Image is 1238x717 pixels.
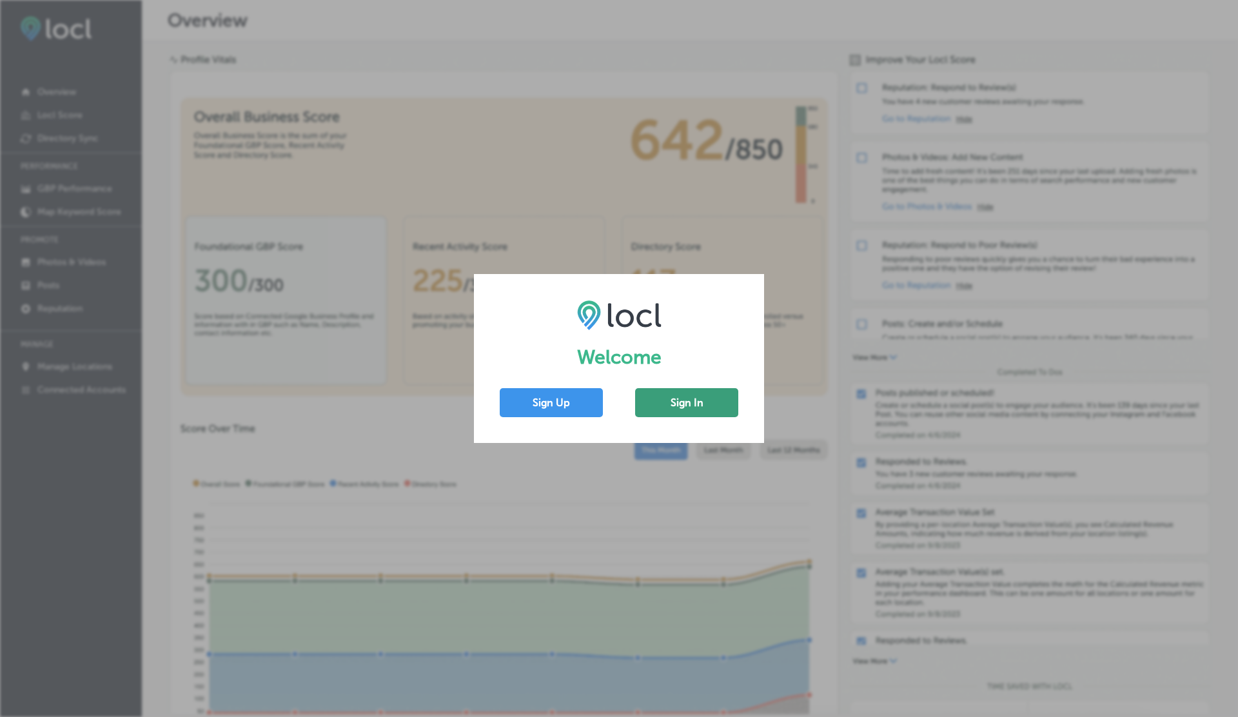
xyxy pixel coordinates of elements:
button: Sign In [635,388,738,417]
h1: Welcome [500,346,738,369]
img: LOCL logo [577,300,662,329]
button: Sign Up [500,388,603,417]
